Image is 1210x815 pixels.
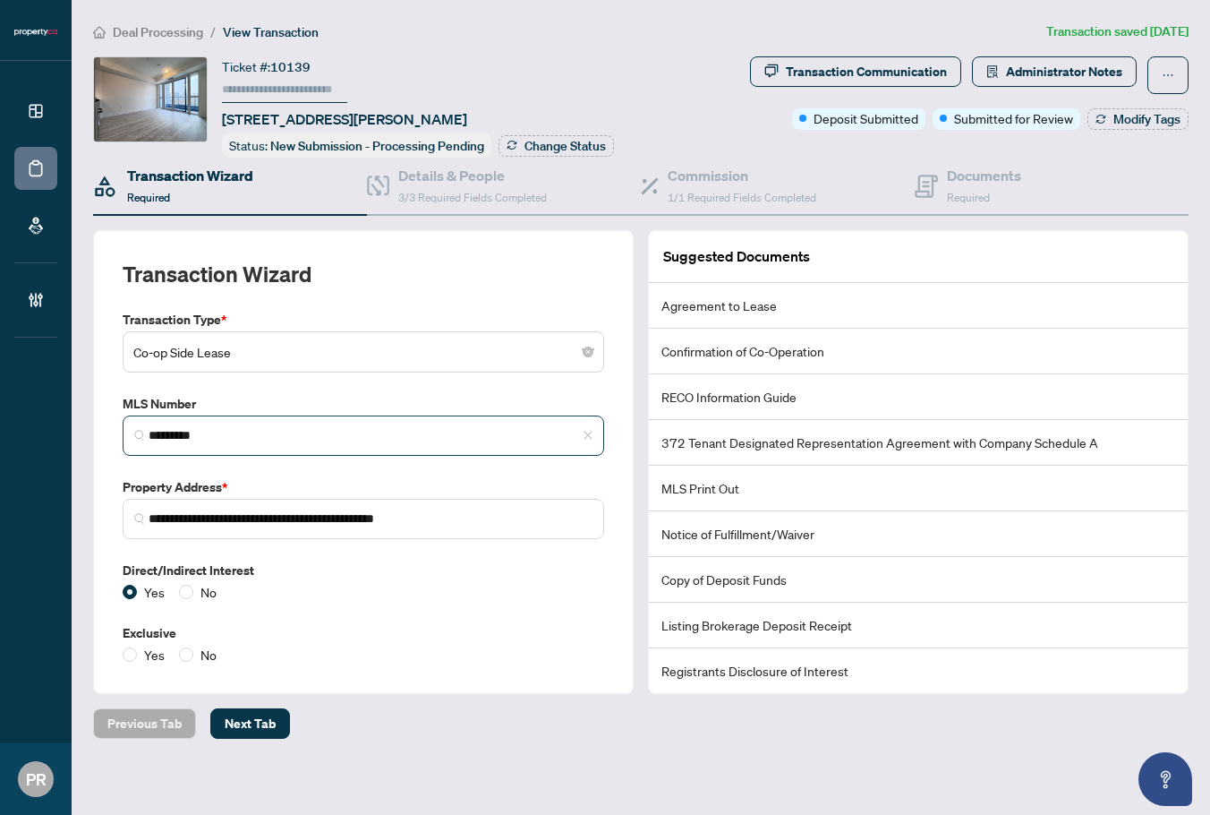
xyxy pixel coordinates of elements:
[93,708,196,739] button: Previous Tab
[972,56,1137,87] button: Administrator Notes
[786,57,947,86] div: Transaction Communication
[210,21,216,42] li: /
[93,26,106,39] span: home
[649,557,1188,603] li: Copy of Deposit Funds
[1138,752,1192,806] button: Open asap
[649,466,1188,511] li: MLS Print Out
[583,430,593,441] span: close
[1006,57,1122,86] span: Administrator Notes
[583,347,593,357] span: close-circle
[649,603,1188,648] li: Listing Brokerage Deposit Receipt
[947,165,1021,186] h4: Documents
[26,767,47,792] span: PR
[947,191,990,204] span: Required
[113,24,203,40] span: Deal Processing
[814,108,918,128] span: Deposit Submitted
[123,310,604,330] label: Transaction Type
[123,394,604,414] label: MLS Number
[222,108,467,130] span: [STREET_ADDRESS][PERSON_NAME]
[123,477,604,497] label: Property Address
[954,108,1073,128] span: Submitted for Review
[225,709,276,738] span: Next Tab
[649,420,1188,466] li: 372 Tenant Designated Representation Agreement with Company Schedule A
[223,24,319,40] span: View Transaction
[137,645,172,665] span: Yes
[649,329,1188,374] li: Confirmation of Co-Operation
[524,140,606,152] span: Change Status
[123,623,604,643] label: Exclusive
[270,138,484,154] span: New Submission - Processing Pending
[137,582,172,602] span: Yes
[649,374,1188,420] li: RECO Information Guide
[193,582,224,602] span: No
[398,165,547,186] h4: Details & People
[663,245,810,268] article: Suggested Documents
[1162,69,1174,81] span: ellipsis
[193,645,224,665] span: No
[127,165,253,186] h4: Transaction Wizard
[498,135,614,157] button: Change Status
[133,335,593,369] span: Co-op Side Lease
[270,59,311,75] span: 10139
[1087,108,1189,130] button: Modify Tags
[649,648,1188,693] li: Registrants Disclosure of Interest
[222,133,491,158] div: Status:
[649,283,1188,329] li: Agreement to Lease
[398,191,547,204] span: 3/3 Required Fields Completed
[668,165,816,186] h4: Commission
[94,57,207,142] img: IMG-C12331533_1.jpg
[127,191,170,204] span: Required
[134,430,145,441] img: search_icon
[210,708,290,739] button: Next Tab
[668,191,816,204] span: 1/1 Required Fields Completed
[134,513,145,524] img: search_icon
[750,56,961,87] button: Transaction Communication
[649,511,1188,557] li: Notice of Fulfillment/Waiver
[123,260,311,288] h2: Transaction Wizard
[1113,113,1180,125] span: Modify Tags
[14,27,57,38] img: logo
[1046,21,1189,42] article: Transaction saved [DATE]
[222,56,311,77] div: Ticket #:
[123,561,604,580] label: Direct/Indirect Interest
[986,65,999,78] span: solution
